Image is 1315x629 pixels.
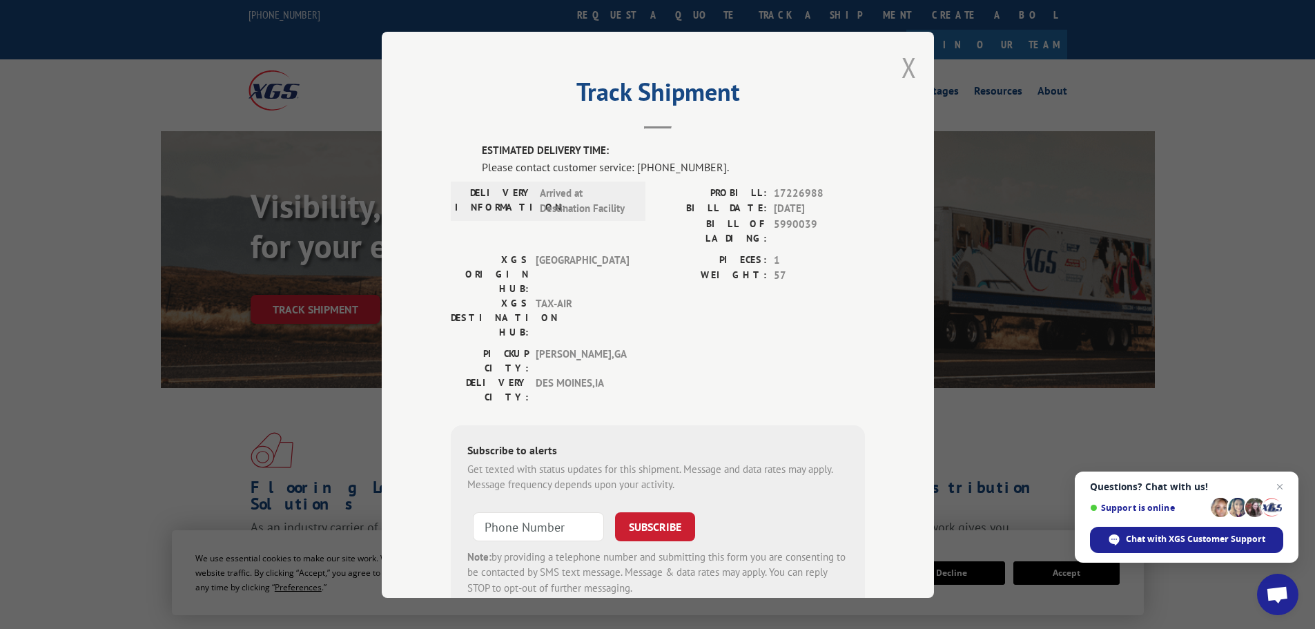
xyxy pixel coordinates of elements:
span: [DATE] [774,201,865,217]
span: Chat with XGS Customer Support [1090,527,1283,553]
label: BILL DATE: [658,201,767,217]
button: SUBSCRIBE [615,512,695,541]
span: DES MOINES , IA [536,375,629,404]
span: 1 [774,252,865,268]
label: DELIVERY INFORMATION: [455,185,533,216]
div: Please contact customer service: [PHONE_NUMBER]. [482,158,865,175]
label: WEIGHT: [658,268,767,284]
span: Support is online [1090,503,1206,513]
label: XGS ORIGIN HUB: [451,252,529,296]
label: XGS DESTINATION HUB: [451,296,529,339]
h2: Track Shipment [451,82,865,108]
a: Open chat [1257,574,1298,615]
span: Arrived at Destination Facility [540,185,633,216]
span: [PERSON_NAME] , GA [536,346,629,375]
span: TAX-AIR [536,296,629,339]
label: BILL OF LADING: [658,216,767,245]
label: PICKUP CITY: [451,346,529,375]
label: ESTIMATED DELIVERY TIME: [482,143,865,159]
label: PIECES: [658,252,767,268]
input: Phone Number [473,512,604,541]
span: 17226988 [774,185,865,201]
label: DELIVERY CITY: [451,375,529,404]
span: 57 [774,268,865,284]
strong: Note: [467,550,491,563]
span: [GEOGRAPHIC_DATA] [536,252,629,296]
span: Chat with XGS Customer Support [1126,533,1265,545]
label: PROBILL: [658,185,767,201]
span: 5990039 [774,216,865,245]
div: Get texted with status updates for this shipment. Message and data rates may apply. Message frequ... [467,461,848,492]
div: Subscribe to alerts [467,441,848,461]
button: Close modal [902,49,917,86]
span: Questions? Chat with us! [1090,481,1283,492]
div: by providing a telephone number and submitting this form you are consenting to be contacted by SM... [467,549,848,596]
